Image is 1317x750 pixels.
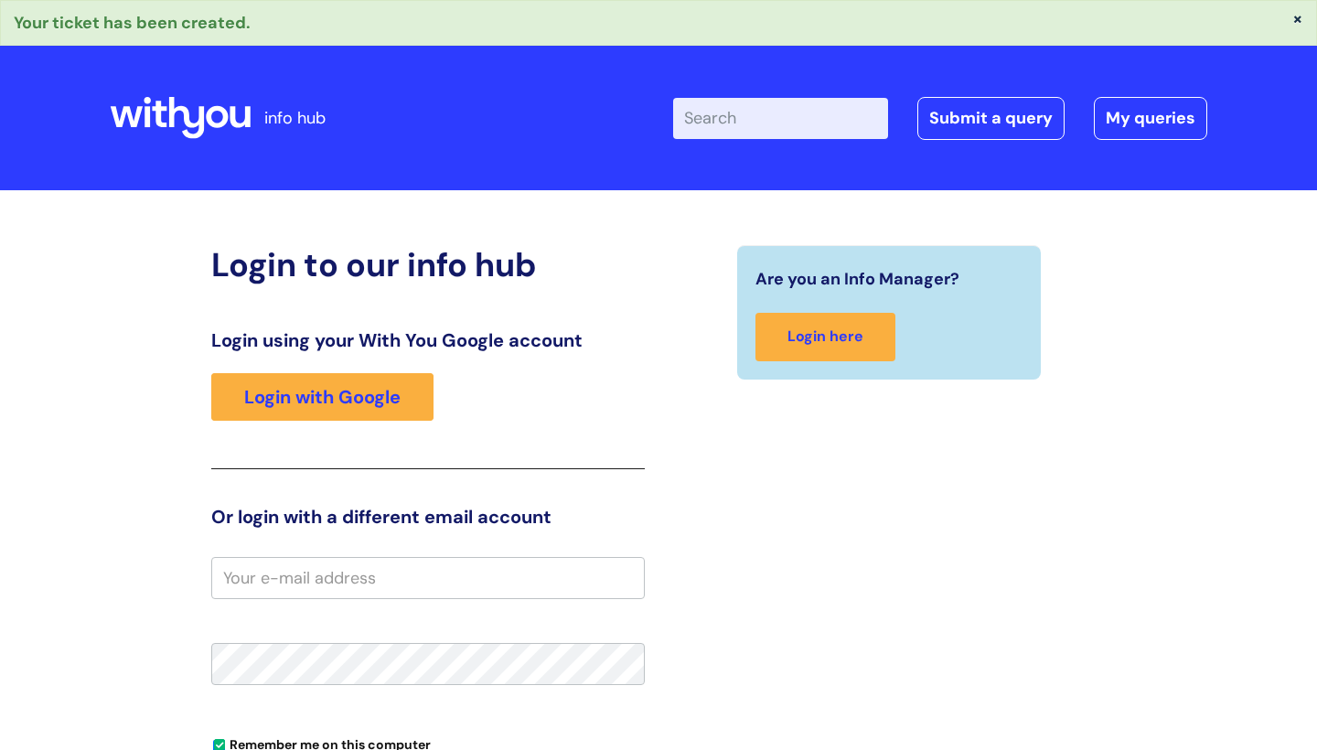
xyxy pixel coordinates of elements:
[1094,97,1207,139] a: My queries
[755,264,959,294] span: Are you an Info Manager?
[1292,10,1303,27] button: ×
[673,98,888,138] input: Search
[211,373,434,421] a: Login with Google
[917,97,1065,139] a: Submit a query
[211,506,645,528] h3: Or login with a different email account
[211,557,645,599] input: Your e-mail address
[211,245,645,284] h2: Login to our info hub
[755,313,895,361] a: Login here
[211,329,645,351] h3: Login using your With You Google account
[264,103,326,133] p: info hub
